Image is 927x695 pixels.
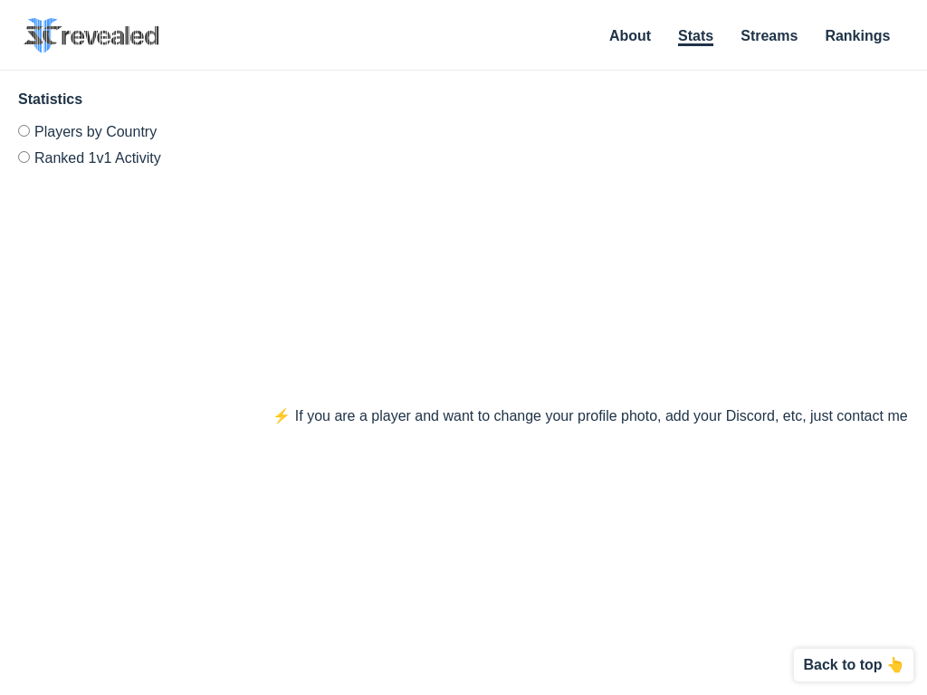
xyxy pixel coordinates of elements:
[18,125,199,144] label: Players by Country
[678,28,713,46] a: Stats
[18,89,199,110] h3: Statistics
[18,151,30,163] input: Ranked 1v1 Activity
[272,405,909,427] p: ⚡️ If you are a player and want to change your profile photo, add your Discord, etc, just contact me
[825,28,890,43] a: Rankings
[18,144,199,166] label: Ranked 1v1 Activity
[741,28,798,43] a: Streams
[18,125,30,137] input: Players by Country
[803,658,904,672] p: Back to top 👆
[609,28,651,43] a: About
[24,18,159,53] img: SC2 Revealed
